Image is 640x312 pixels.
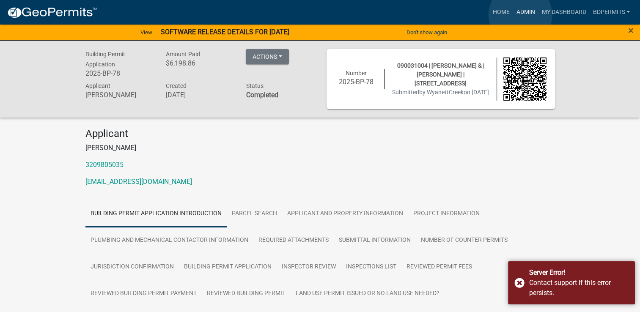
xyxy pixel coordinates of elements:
strong: SOFTWARE RELEASE DETAILS FOR [DATE] [161,28,289,36]
h6: 2025-BP-78 [335,78,378,86]
strong: Completed [246,91,278,99]
span: Created [165,82,186,89]
h6: [PERSON_NAME] [85,91,153,99]
a: Bdpermits [589,4,633,20]
a: Applicant and Property Information [282,200,408,227]
h6: [DATE] [165,91,233,99]
h4: Applicant [85,128,555,140]
span: Status [246,82,263,89]
button: Don't show again [403,25,450,39]
a: 3209805035 [85,161,124,169]
h6: 2025-BP-78 [85,69,153,77]
a: Inspector Review [277,254,341,281]
span: Number [346,70,367,77]
a: Project Information [408,200,485,227]
a: Building Permit Application [179,254,277,281]
a: Reviewed Permit Fees [401,254,477,281]
div: Server Error! [529,268,629,278]
span: Amount Paid [165,51,200,57]
a: Plumbing and Mechanical Contactor Information [85,227,253,254]
span: by WyanettCreek [419,89,464,96]
a: Submittal Information [334,227,416,254]
a: Land Use Permit Issued or No Land Use Needed? [291,280,445,307]
a: Reviewed Building Permit Payment [85,280,202,307]
a: Inspections List [341,254,401,281]
img: QR code [503,57,547,101]
span: Building Permit Application [85,51,125,68]
a: Number of Counter Permits [416,227,513,254]
p: [PERSON_NAME] [85,143,555,153]
a: Required Attachments [253,227,334,254]
span: 090031004 | [PERSON_NAME] & | [PERSON_NAME] | [STREET_ADDRESS] [397,62,484,87]
a: [EMAIL_ADDRESS][DOMAIN_NAME] [85,178,192,186]
button: Actions [246,49,289,64]
a: View [137,25,156,39]
a: Reviewed Building Permit [202,280,291,307]
div: Contact support if this error persists. [529,278,629,298]
a: Parcel search [227,200,282,227]
span: Applicant [85,82,110,89]
h6: $6,198.86 [165,59,233,67]
span: Submitted on [DATE] [392,89,489,96]
a: Home [489,4,513,20]
a: Admin [513,4,538,20]
a: My Dashboard [538,4,589,20]
a: Building Permit Application Introduction [85,200,227,227]
span: × [628,25,634,36]
a: Jurisdiction Confirmation [85,254,179,281]
button: Close [628,25,634,36]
